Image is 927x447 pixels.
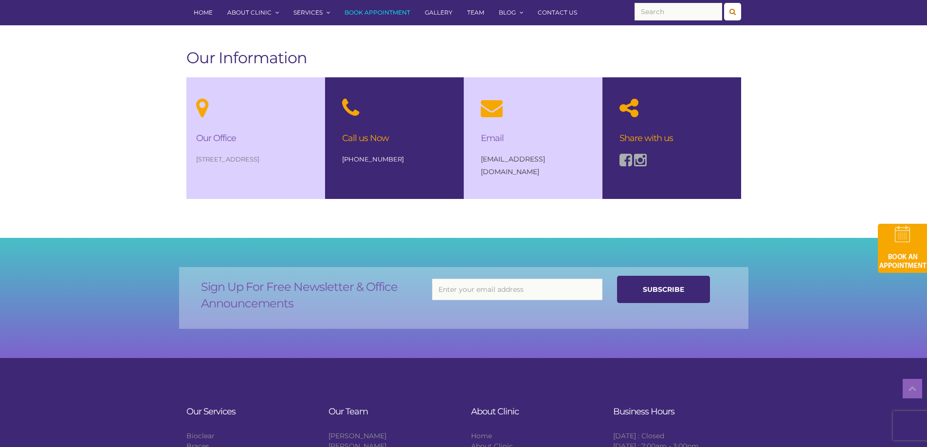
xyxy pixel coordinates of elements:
[328,431,386,440] a: [PERSON_NAME]
[471,407,599,416] h3: About Clinic
[481,133,585,143] h3: Email
[196,153,315,165] p: [STREET_ADDRESS]
[342,133,447,143] h3: Call us Now
[635,3,722,20] input: Search
[903,379,922,398] a: Top
[878,224,927,273] img: book-an-appointment-hod-gld.png
[432,279,602,300] input: Enter your email address
[619,133,724,143] h3: Share with us
[196,133,315,143] h3: Our Office
[186,407,314,416] h3: Our Services
[342,155,404,163] a: [PHONE_NUMBER]
[613,407,741,416] h3: Business Hours
[186,431,215,440] a: Bioclear
[186,48,741,68] h1: Our Information
[617,276,710,303] input: Subscribe
[613,431,741,441] li: [DATE] : Closed
[481,155,545,176] a: [EMAIL_ADDRESS][DOMAIN_NAME]
[201,279,418,312] h2: Sign Up For Free Newsletter & Office Announcements
[328,407,456,416] h3: Our Team
[471,431,492,440] a: Home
